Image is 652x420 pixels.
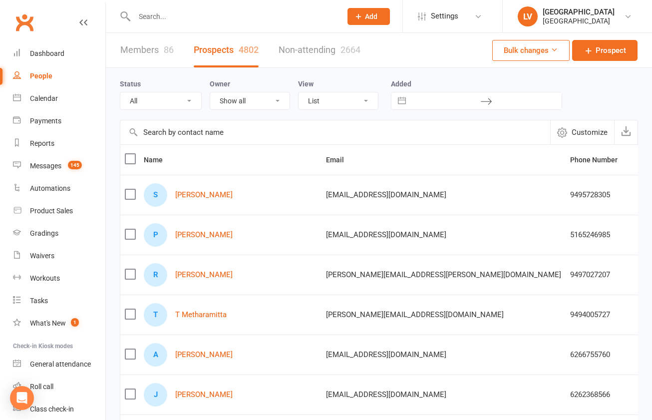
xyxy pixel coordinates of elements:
a: [PERSON_NAME] [175,191,233,199]
a: Reports [13,132,105,155]
span: Name [144,156,174,164]
a: [PERSON_NAME] [175,351,233,359]
a: Messages 145 [13,155,105,177]
button: Email [326,154,355,166]
a: General attendance kiosk mode [13,353,105,376]
a: Tasks [13,290,105,312]
span: Add [365,12,377,20]
label: Status [120,80,141,88]
span: Customize [572,126,608,138]
div: Messages [30,162,61,170]
a: Payments [13,110,105,132]
div: Class check-in [30,405,74,413]
div: Tasks [30,297,48,305]
span: [PERSON_NAME][EMAIL_ADDRESS][PERSON_NAME][DOMAIN_NAME] [326,265,561,284]
input: Search... [131,9,334,23]
div: LV [518,6,538,26]
div: Product Sales [30,207,73,215]
div: [GEOGRAPHIC_DATA] [543,7,615,16]
a: Clubworx [12,10,37,35]
div: 9494005727 [570,311,633,319]
span: 145 [68,161,82,169]
div: Adelyn [144,343,167,367]
a: Automations [13,177,105,200]
div: People [30,72,52,80]
div: Reid [144,263,167,287]
span: Prospect [596,44,626,56]
div: Workouts [30,274,60,282]
div: Parsa [144,223,167,247]
div: Dashboard [30,49,64,57]
button: Phone Number [570,154,629,166]
div: 9497027207 [570,271,633,279]
div: 5165246985 [570,231,633,239]
a: Non-attending2664 [279,33,360,67]
a: Gradings [13,222,105,245]
div: 86 [164,44,174,55]
div: Open Intercom Messenger [10,386,34,410]
a: Prospects4802 [194,33,259,67]
span: Settings [431,5,458,27]
div: What's New [30,319,66,327]
div: Waivers [30,252,54,260]
span: Phone Number [570,156,629,164]
div: General attendance [30,360,91,368]
a: Workouts [13,267,105,290]
a: Members86 [120,33,174,67]
button: Add [347,8,390,25]
div: 4802 [239,44,259,55]
div: Reports [30,139,54,147]
a: Roll call [13,376,105,398]
a: [PERSON_NAME] [175,391,233,399]
div: Jacob [144,383,167,407]
div: [GEOGRAPHIC_DATA] [543,16,615,25]
input: Search by contact name [120,120,550,144]
a: Dashboard [13,42,105,65]
span: [PERSON_NAME][EMAIL_ADDRESS][DOMAIN_NAME] [326,305,504,324]
label: Owner [210,80,230,88]
span: Email [326,156,355,164]
div: 9495728305 [570,191,633,199]
div: Payments [30,117,61,125]
button: Customize [550,120,614,144]
a: Calendar [13,87,105,110]
div: Calendar [30,94,58,102]
a: People [13,65,105,87]
div: 6262368566 [570,391,633,399]
button: Name [144,154,174,166]
a: Product Sales [13,200,105,222]
a: What's New1 [13,312,105,335]
div: Gradings [30,229,58,237]
div: Sepehr [144,183,167,207]
label: View [298,80,314,88]
span: 1 [71,318,79,327]
label: Added [391,80,562,88]
a: [PERSON_NAME] [175,231,233,239]
span: [EMAIL_ADDRESS][DOMAIN_NAME] [326,345,446,364]
a: [PERSON_NAME] [175,271,233,279]
span: [EMAIL_ADDRESS][DOMAIN_NAME] [326,385,446,404]
button: Bulk changes [492,40,570,61]
div: Automations [30,184,70,192]
div: T [144,303,167,327]
span: [EMAIL_ADDRESS][DOMAIN_NAME] [326,225,446,244]
div: Roll call [30,383,53,391]
a: T Metharamitta [175,311,227,319]
div: 6266755760 [570,351,633,359]
span: [EMAIL_ADDRESS][DOMAIN_NAME] [326,185,446,204]
div: 2664 [340,44,360,55]
button: Interact with the calendar and add the check-in date for your trip. [393,92,411,109]
a: Waivers [13,245,105,267]
a: Prospect [572,40,638,61]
